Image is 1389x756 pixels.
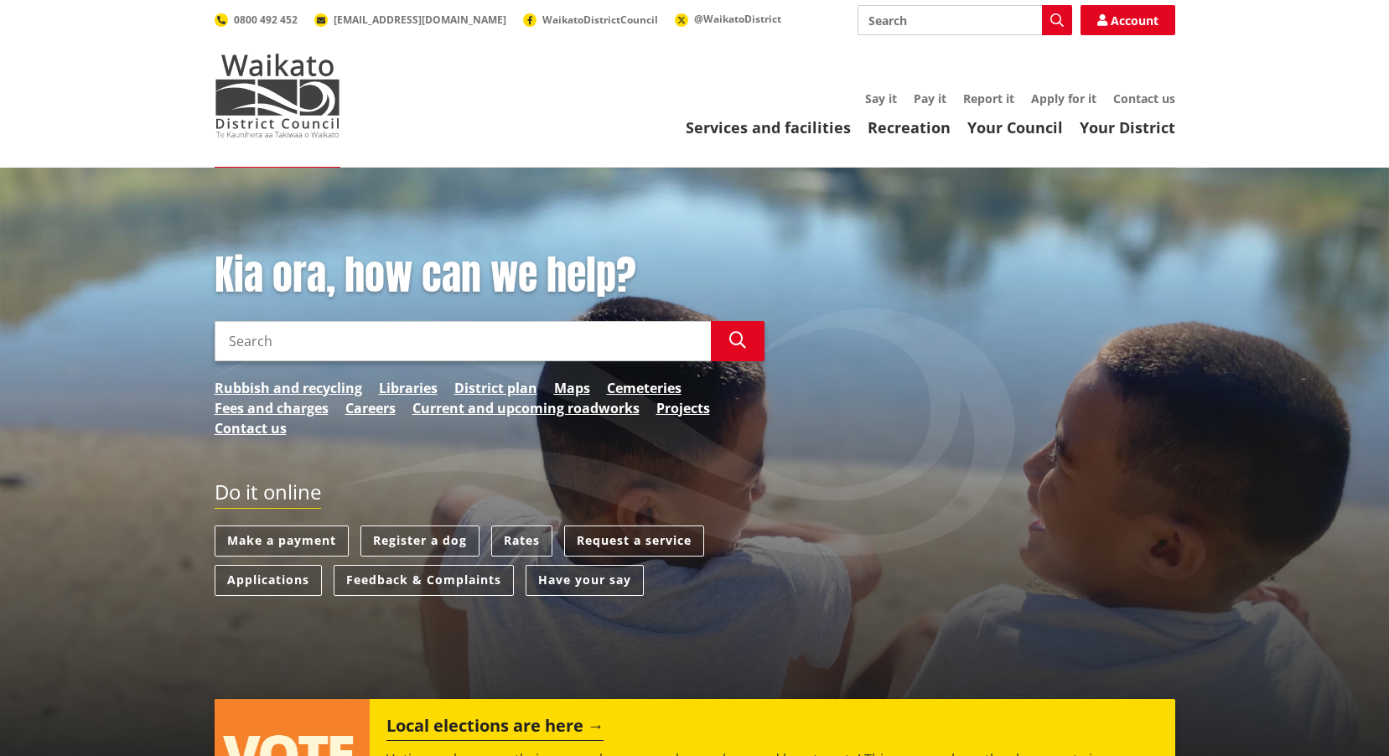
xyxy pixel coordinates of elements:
a: Projects [656,398,710,418]
a: Contact us [215,418,287,438]
a: Rates [491,526,552,557]
a: 0800 492 452 [215,13,298,27]
a: Applications [215,565,322,596]
a: Register a dog [360,526,479,557]
h2: Do it online [215,480,321,510]
a: Pay it [914,91,946,106]
a: Rubbish and recycling [215,378,362,398]
a: Services and facilities [686,117,851,137]
a: Say it [865,91,897,106]
span: [EMAIL_ADDRESS][DOMAIN_NAME] [334,13,506,27]
a: Apply for it [1031,91,1096,106]
h1: Kia ora, how can we help? [215,251,764,300]
a: Fees and charges [215,398,329,418]
a: Report it [963,91,1014,106]
a: @WaikatoDistrict [675,12,781,26]
a: Account [1081,5,1175,35]
span: WaikatoDistrictCouncil [542,13,658,27]
a: Recreation [868,117,951,137]
a: [EMAIL_ADDRESS][DOMAIN_NAME] [314,13,506,27]
a: WaikatoDistrictCouncil [523,13,658,27]
a: Have your say [526,565,644,596]
a: Request a service [564,526,704,557]
a: Cemeteries [607,378,682,398]
span: @WaikatoDistrict [694,12,781,26]
a: Careers [345,398,396,418]
img: Waikato District Council - Te Kaunihera aa Takiwaa o Waikato [215,54,340,137]
a: Current and upcoming roadworks [412,398,640,418]
a: Your District [1080,117,1175,137]
a: Feedback & Complaints [334,565,514,596]
span: 0800 492 452 [234,13,298,27]
a: Maps [554,378,590,398]
input: Search input [215,321,711,361]
input: Search input [858,5,1072,35]
a: Make a payment [215,526,349,557]
a: District plan [454,378,537,398]
h2: Local elections are here [386,716,604,741]
a: Libraries [379,378,438,398]
a: Contact us [1113,91,1175,106]
a: Your Council [967,117,1063,137]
